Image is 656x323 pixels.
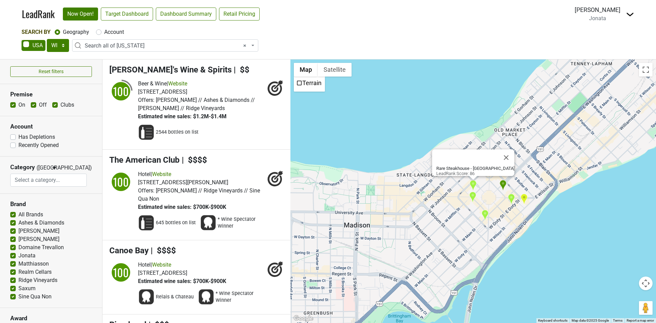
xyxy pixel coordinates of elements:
[138,97,154,103] span: Offers:
[109,170,133,193] img: quadrant_split.svg
[318,63,352,77] button: Show satellite imagery
[156,129,199,136] span: 2544 bottles on list
[22,29,51,35] span: Search By
[469,191,476,203] div: Graft
[39,101,47,109] label: Off
[216,290,260,304] span: * Wine Spectator Winner
[436,166,515,176] div: LeadRank Score: 86
[18,141,59,149] label: Recently Opened
[498,149,515,166] button: Close
[168,80,187,87] a: Website
[138,278,226,284] span: Estimated wine sales: $700K-$900K
[156,219,196,226] span: 645 bottles on list
[111,262,131,283] div: 100
[152,261,171,268] a: Website
[219,8,260,21] a: Retail Pricing
[151,246,176,255] span: | $$$$
[538,318,568,323] button: Keyboard shortcuts
[138,187,154,194] span: Offers:
[436,166,515,171] b: Rare Steakhouse - [GEOGRAPHIC_DATA]
[138,113,227,120] span: Estimated wine sales: $1.2M-$1.4M
[109,80,133,103] img: quadrant_split.svg
[10,66,92,77] button: Reset filters
[639,301,653,315] button: Drag Pegman onto the map to open Street View
[63,8,98,21] a: Now Open!
[18,268,52,276] label: Realm Cellars
[85,42,250,50] span: Search all of Wisconsin
[138,261,151,268] span: Hotel
[18,276,57,284] label: Ridge Vineyards
[109,246,149,255] span: Canoe Bay
[508,193,515,205] div: Johnny Delmonico's Steakhouse
[639,277,653,290] button: Map camera controls
[138,215,154,231] img: Wine List
[218,216,262,230] span: * Wine Spectator Winner
[18,243,64,252] label: Domaine Trevallon
[138,289,154,305] img: Award
[575,5,620,14] div: [PERSON_NAME]
[52,165,57,171] span: ▼
[63,28,89,36] label: Geography
[109,261,133,284] img: quadrant_split.svg
[10,315,92,322] h3: Award
[10,123,92,130] h3: Account
[627,319,654,322] a: Report a map error
[60,101,74,109] label: Clubs
[138,179,228,186] span: [STREET_ADDRESS][PERSON_NAME]
[500,180,507,191] div: L'Etoile
[138,171,151,177] span: Hotel
[138,80,264,88] div: |
[11,174,87,187] input: Select a category...
[111,172,131,192] div: 100
[234,65,249,75] span: | $$
[109,65,232,75] span: [PERSON_NAME]'s Wine & Spirits
[520,193,528,205] div: Tempest Oyster Bar
[613,319,623,322] a: Terms (opens in new tab)
[138,124,154,140] img: Wine List
[18,293,52,301] label: Sine Qua Non
[295,77,324,91] li: Terrain
[152,171,171,177] a: Website
[10,91,92,98] h3: Premise
[182,155,207,165] span: | $$$$
[22,7,55,21] a: LeadRank
[18,211,43,219] label: All Brands
[10,201,92,208] h3: Brand
[18,227,59,235] label: [PERSON_NAME]
[294,77,325,92] ul: Show street map
[104,28,124,36] label: Account
[18,101,25,109] label: On
[294,63,318,77] button: Show street map
[138,187,260,202] span: [PERSON_NAME] // Ridge Vineyards // Sine Qua Non
[243,42,246,50] span: Remove all items
[481,210,489,221] div: Tornado Steak House
[10,164,35,171] h3: Category
[292,314,315,323] img: Google
[138,97,255,111] span: [PERSON_NAME] // Ashes & Diamonds // [PERSON_NAME] // Ridge Vineyards
[138,204,226,210] span: Estimated wine sales: $700K-$900K
[200,215,216,231] img: Award
[156,8,216,21] a: Dashboard Summary
[18,219,64,227] label: Ashes & Diamonds
[572,319,609,322] span: Map data ©2025 Google
[138,261,226,269] div: |
[198,289,214,305] img: Award
[18,252,36,260] label: Jonata
[626,10,634,18] img: Dropdown Menu
[292,314,315,323] a: Open this area in Google Maps (opens a new window)
[18,260,49,268] label: Matthiasson
[302,79,322,86] label: Terrain
[37,164,50,174] span: ([GEOGRAPHIC_DATA])
[138,80,167,87] span: Beer & Wine
[138,89,187,95] span: [STREET_ADDRESS]
[72,39,258,52] span: Search all of Wisconsin
[18,235,59,243] label: [PERSON_NAME]
[111,81,131,102] div: 100
[138,170,264,178] div: |
[101,8,153,21] a: Target Dashboard
[469,180,477,191] div: Rare Steakhouse - Madison
[109,155,180,165] span: The American Club
[138,270,187,276] span: [STREET_ADDRESS]
[156,294,194,300] span: Relais & Chateau
[18,284,36,293] label: Saxum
